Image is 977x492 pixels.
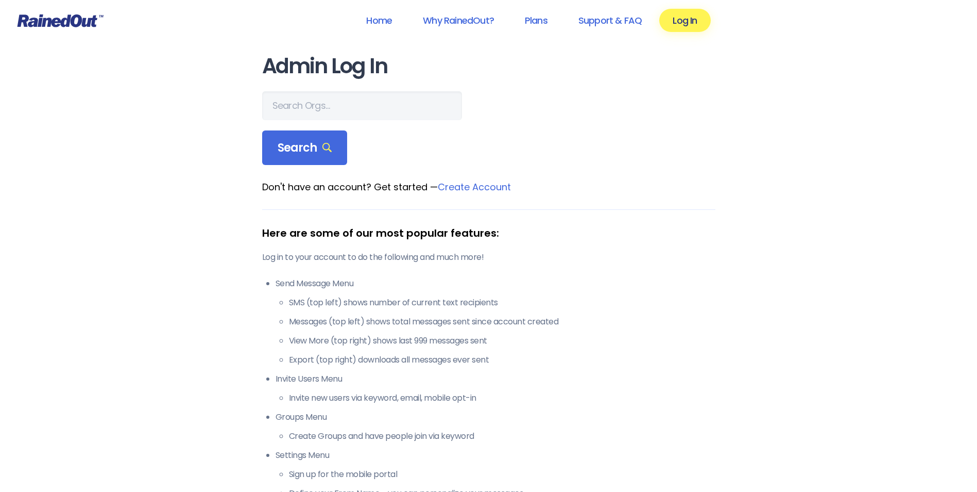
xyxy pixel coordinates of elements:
li: Export (top right) downloads all messages ever sent [289,354,715,366]
li: Sign up for the mobile portal [289,468,715,481]
li: View More (top right) shows last 999 messages sent [289,335,715,347]
input: Search Orgs… [262,91,462,120]
li: SMS (top left) shows number of current text recipients [289,297,715,309]
li: Invite new users via keyword, email, mobile opt-in [289,392,715,404]
span: Search [278,141,332,155]
a: Support & FAQ [565,9,655,32]
li: Messages (top left) shows total messages sent since account created [289,316,715,328]
li: Create Groups and have people join via keyword [289,430,715,442]
a: Why RainedOut? [409,9,507,32]
li: Send Message Menu [276,277,715,366]
a: Plans [511,9,561,32]
div: Search [262,130,348,166]
li: Invite Users Menu [276,373,715,404]
h1: Admin Log In [262,55,715,78]
p: Log in to your account to do the following and much more! [262,251,715,264]
a: Home [353,9,405,32]
li: Groups Menu [276,411,715,442]
div: Here are some of our most popular features: [262,225,715,241]
a: Create Account [438,181,511,193]
a: Log In [659,9,710,32]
